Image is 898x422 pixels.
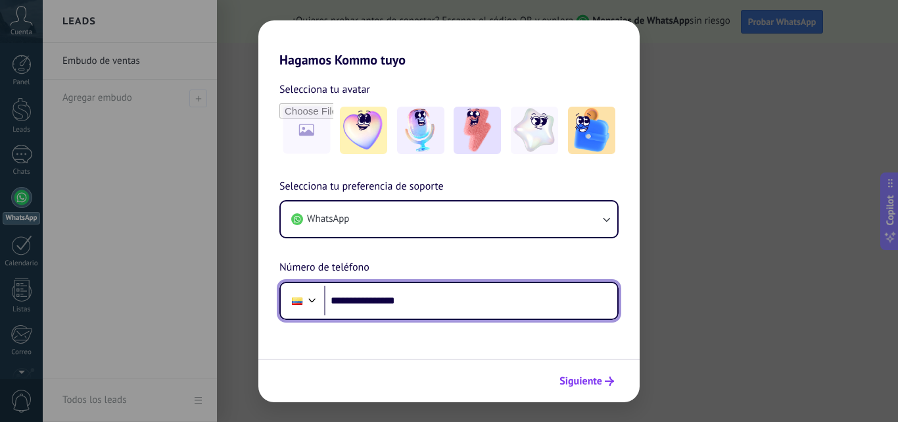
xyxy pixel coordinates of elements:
img: -3.jpeg [454,107,501,154]
button: WhatsApp [281,201,617,237]
img: -2.jpeg [397,107,444,154]
img: -5.jpeg [568,107,615,154]
span: WhatsApp [307,213,349,226]
button: Siguiente [554,370,620,392]
span: Número de teléfono [279,259,369,277]
div: Ecuador: + 593 [285,287,310,315]
img: -1.jpeg [340,107,387,154]
span: Siguiente [559,377,602,386]
img: -4.jpeg [511,107,558,154]
span: Selecciona tu avatar [279,81,370,98]
span: Selecciona tu preferencia de soporte [279,178,444,196]
h2: Hagamos Kommo tuyo [258,20,640,68]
